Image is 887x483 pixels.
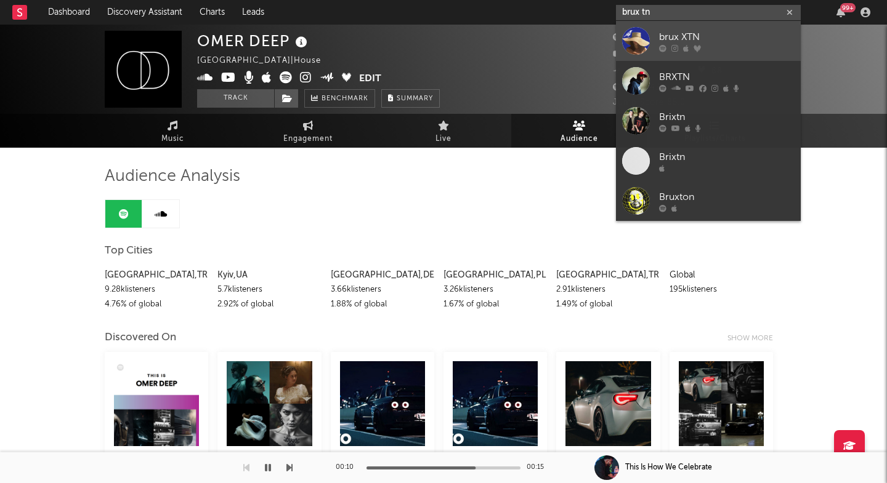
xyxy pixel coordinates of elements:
div: 1.88 % of global [331,297,434,312]
div: 00:15 [527,460,551,475]
span: 4,879 [613,34,651,42]
div: 99 + [840,3,856,12]
div: [GEOGRAPHIC_DATA] , TR [105,268,208,282]
div: Kyiv , UA [217,268,321,282]
div: OMER DEEP - Medusa Танцевальная музыка , [PERSON_NAME] спасибо за бесподобной красоты исполнение вол [453,451,538,466]
div: 3.26k listeners [443,282,547,297]
div: Discovered On [105,330,176,345]
div: Bruxton [659,190,795,204]
button: 99+ [836,7,845,17]
a: Bruxton [616,181,801,221]
button: Edit [359,71,381,87]
div: OMER DEEP - Medusa Танцевальная музыка , Музыка для тренировок & Музыка В Машину TIK TOK VIRAL 2025 [340,451,425,466]
span: Jump Score: 85.0 [613,98,686,106]
div: [GEOGRAPHIC_DATA] , TR [556,268,660,282]
a: Live [376,114,511,148]
div: [GEOGRAPHIC_DATA] , DE [331,268,434,282]
div: brux XTN [659,30,795,44]
a: Brixtn [616,101,801,141]
span: 195,443 Monthly Listeners [613,84,735,92]
button: Summary [381,89,440,108]
input: Search for artists [616,5,801,20]
span: Live [435,132,452,146]
div: 195k listeners [670,282,773,297]
a: BRXTN [616,61,801,101]
button: Track [197,89,274,108]
div: OMER DEEP [197,31,310,51]
a: brux XTN [616,21,801,61]
div: Global [670,268,773,282]
a: [PERSON_NAME] [227,439,312,475]
a: [PERSON_NAME] [679,439,764,475]
span: Music [161,132,184,146]
div: This Is How We Celebrate [625,462,712,473]
div: 2.92 % of global [217,297,321,312]
div: 3.66k listeners [331,282,434,297]
div: [GEOGRAPHIC_DATA] | House [197,54,335,68]
a: Audience [511,114,647,148]
div: 00:10 [336,460,360,475]
div: Medusa - OMER DEEP House Music Viral Hit Social Media Top Track Trending Topic Song Global Favorite [565,451,650,466]
div: Show more [727,331,782,346]
div: 4.76 % of global [105,297,208,312]
div: 1.49 % of global [556,297,660,312]
a: Brixtn [616,141,801,181]
span: 127,000 [613,50,660,58]
div: 2.91k listeners [556,282,660,297]
div: 5.7k listeners [217,282,321,297]
span: Engagement [283,132,333,146]
a: Music [105,114,240,148]
a: Benchmark [304,89,375,108]
div: This Is OMER DEEP [114,451,199,466]
div: 1.67 % of global [443,297,547,312]
span: Audience [561,132,598,146]
span: Audience Analysis [105,169,240,184]
div: Brixtn [659,150,795,164]
div: [GEOGRAPHIC_DATA] , PL [443,268,547,282]
span: 38 [613,67,638,75]
div: 9.28k listeners [105,282,208,297]
div: Brixtn [659,110,795,124]
div: BRXTN [659,70,795,84]
span: Summary [397,95,433,102]
div: [PERSON_NAME] [679,451,764,466]
span: Top Cities [105,244,153,258]
a: Engagement [240,114,376,148]
span: Benchmark [322,92,368,106]
div: [PERSON_NAME] [227,451,312,466]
